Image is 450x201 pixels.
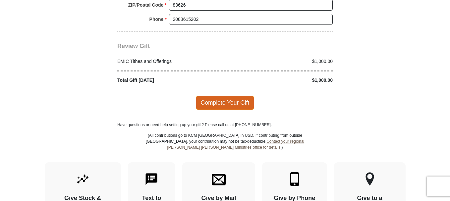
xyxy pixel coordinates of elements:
[144,172,158,186] img: text-to-give.svg
[225,58,336,65] div: $1,000.00
[149,15,164,24] strong: Phone
[167,139,304,150] a: Contact your regional [PERSON_NAME] [PERSON_NAME] Ministries office for details.
[288,172,302,186] img: mobile.svg
[117,43,150,49] span: Review Gift
[114,58,225,65] div: EMIC Tithes and Offerings
[117,122,333,128] p: Have questions or need help setting up your gift? Please call us at [PHONE_NUMBER].
[114,77,225,84] div: Total Gift [DATE]
[128,0,164,10] strong: ZIP/Postal Code
[365,172,374,186] img: other-region
[212,172,226,186] img: envelope.svg
[76,172,90,186] img: give-by-stock.svg
[145,132,305,162] p: (All contributions go to KCM [GEOGRAPHIC_DATA] in USD. If contributing from outside [GEOGRAPHIC_D...
[196,96,254,110] span: Complete Your Gift
[225,77,336,84] div: $1,000.00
